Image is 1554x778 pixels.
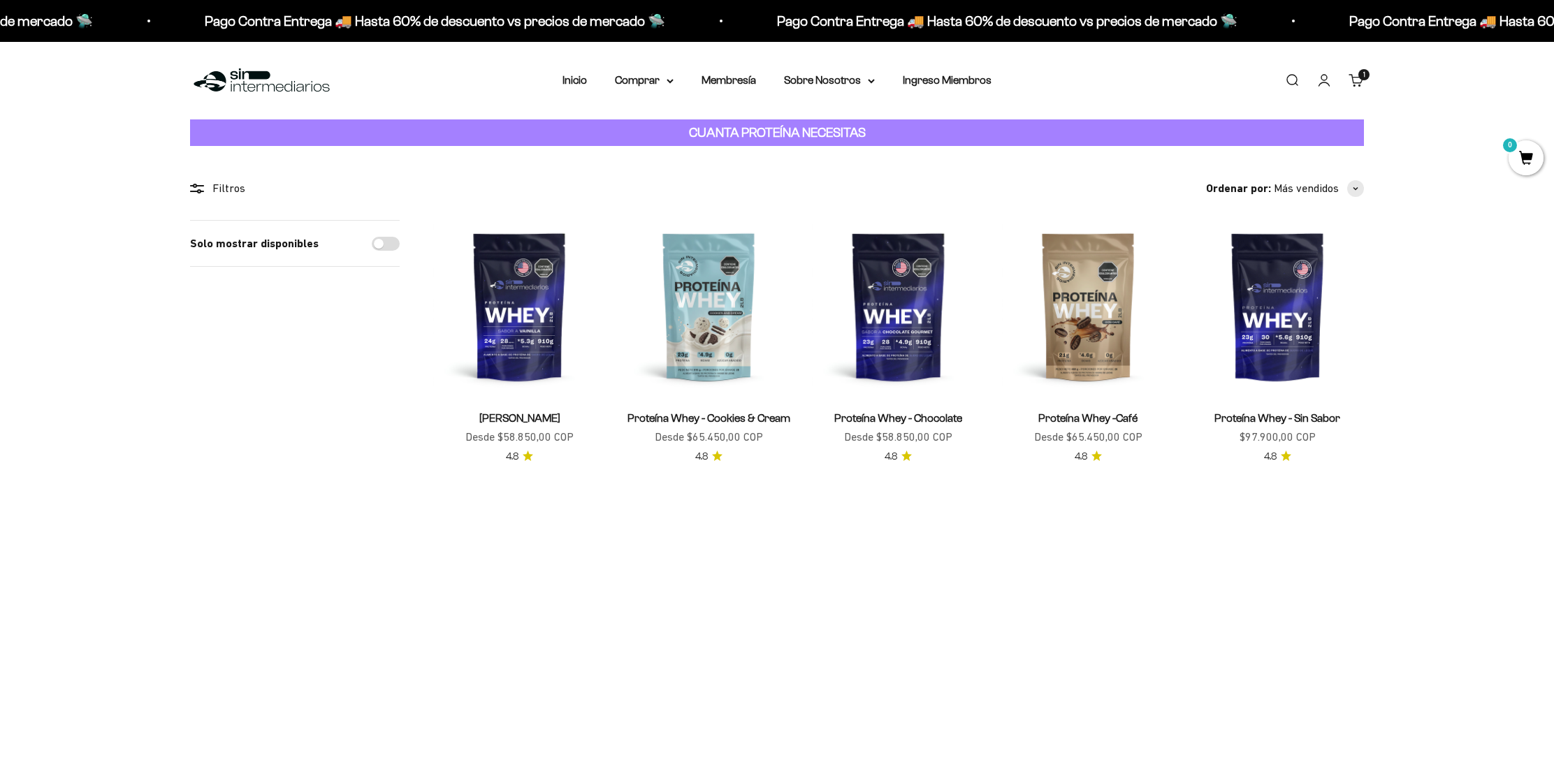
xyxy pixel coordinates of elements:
a: 4.84.8 de 5.0 estrellas [695,449,722,464]
a: 4.84.8 de 5.0 estrellas [1264,449,1291,464]
a: Proteína Whey - Cookies & Cream [627,412,790,424]
span: 1 [1363,71,1365,78]
sale-price: $97.900,00 COP [1240,428,1316,446]
sale-price: Desde $65.450,00 COP [1034,428,1142,446]
p: Pago Contra Entrega 🚚 Hasta 60% de descuento vs precios de mercado 🛸 [205,10,665,32]
a: 4.84.8 de 5.0 estrellas [506,449,533,464]
sale-price: Desde $58.850,00 COP [465,428,574,446]
a: Inicio [562,74,587,86]
div: Filtros [190,179,400,198]
button: Más vendidos [1274,179,1364,198]
a: Proteína Whey - Sin Sabor [1214,412,1340,424]
mark: 0 [1502,137,1518,154]
label: Solo mostrar disponibles [190,235,319,253]
a: Membresía [702,74,756,86]
a: [PERSON_NAME] [479,412,560,424]
span: 4.8 [695,449,708,464]
p: Pago Contra Entrega 🚚 Hasta 60% de descuento vs precios de mercado 🛸 [777,10,1237,32]
sale-price: Desde $58.850,00 COP [844,428,952,446]
span: 4.8 [506,449,518,464]
a: Proteína Whey - Chocolate [834,412,962,424]
a: 4.84.8 de 5.0 estrellas [1075,449,1102,464]
strong: CUANTA PROTEÍNA NECESITAS [689,125,866,140]
span: 4.8 [885,449,897,464]
summary: Sobre Nosotros [784,71,875,89]
span: 4.8 [1264,449,1277,464]
a: 4.84.8 de 5.0 estrellas [885,449,912,464]
a: 0 [1509,152,1544,167]
span: Ordenar por: [1206,179,1271,198]
summary: Comprar [615,71,674,89]
span: 4.8 [1075,449,1087,464]
a: Proteína Whey -Café [1038,412,1138,424]
span: Más vendidos [1274,179,1339,198]
a: Ingreso Miembros [903,74,992,86]
sale-price: Desde $65.450,00 COP [655,428,763,446]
